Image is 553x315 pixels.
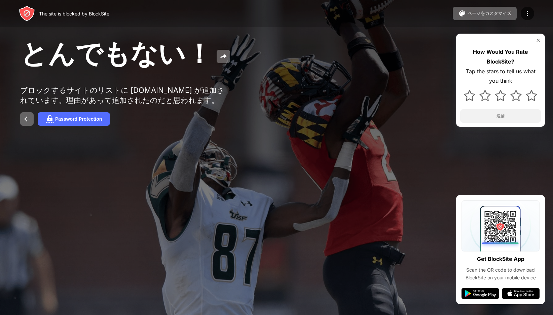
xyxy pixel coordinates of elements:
[479,90,491,101] img: star.svg
[462,288,499,299] img: google-play.svg
[219,52,227,61] img: share.svg
[46,115,54,123] img: password.svg
[526,90,537,101] img: star.svg
[510,90,522,101] img: star.svg
[462,266,540,281] div: Scan the QR code to download BlockSite on your mobile device
[20,37,213,70] span: とんでもない！
[460,109,541,123] button: 送信
[468,10,511,16] div: ページをカスタマイズ
[38,112,110,126] button: Password Protection
[458,9,466,17] img: pallet.svg
[20,85,228,106] div: ブロックするサイトのリストに [DOMAIN_NAME] が追加されています。理由があって追加されたのだと思われます。
[460,47,541,67] div: How Would You Rate BlockSite?
[23,115,31,123] img: back.svg
[495,90,506,101] img: star.svg
[536,38,541,43] img: rate-us-close.svg
[39,11,109,16] div: The site is blocked by BlockSite
[477,254,524,264] div: Get BlockSite App
[19,5,35,22] img: header-logo.svg
[453,7,517,20] button: ページをカスタマイズ
[460,67,541,86] div: Tap the stars to tell us what you think
[464,90,475,101] img: star.svg
[502,288,540,299] img: app-store.svg
[462,200,540,251] img: qrcode.svg
[55,116,102,122] div: Password Protection
[523,9,531,17] img: menu-icon.svg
